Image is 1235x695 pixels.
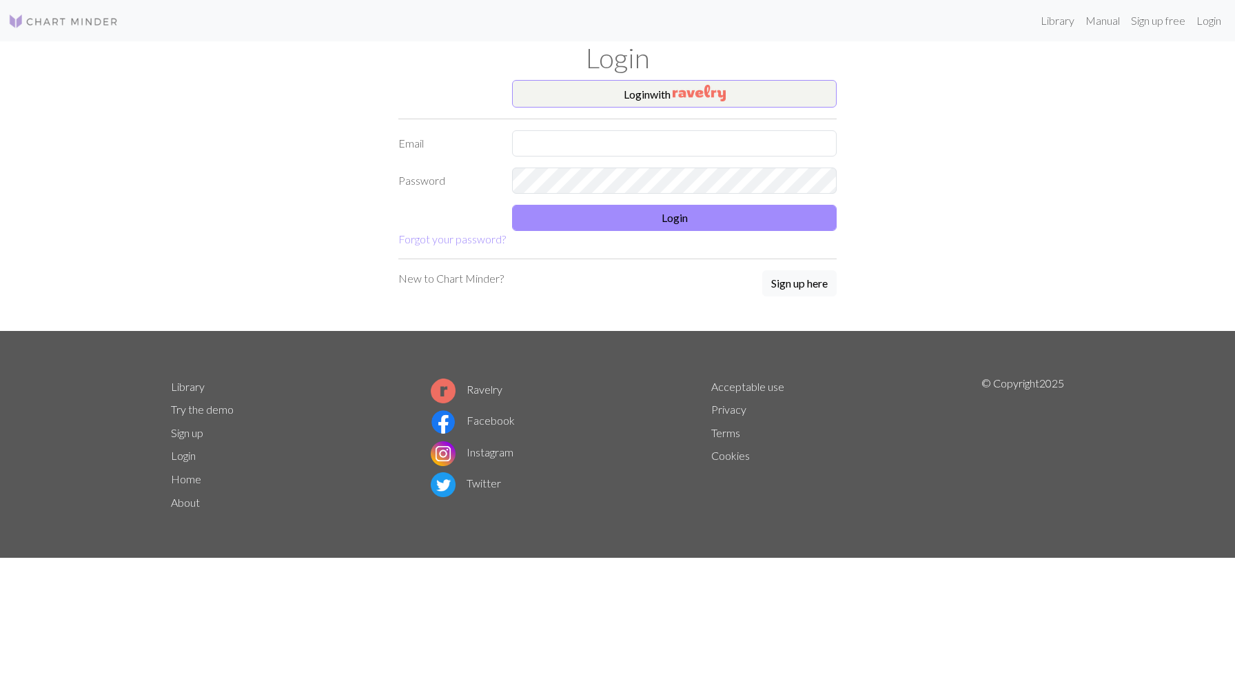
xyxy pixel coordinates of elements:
[431,476,501,490] a: Twitter
[171,472,201,485] a: Home
[711,426,740,439] a: Terms
[431,383,502,396] a: Ravelry
[163,41,1072,74] h1: Login
[512,80,837,108] button: Loginwith
[171,426,203,439] a: Sign up
[1080,7,1125,34] a: Manual
[431,445,513,459] a: Instagram
[1191,7,1227,34] a: Login
[431,472,456,497] img: Twitter logo
[1125,7,1191,34] a: Sign up free
[762,270,837,298] a: Sign up here
[673,85,726,101] img: Ravelry
[431,414,515,427] a: Facebook
[398,270,504,287] p: New to Chart Minder?
[390,130,504,157] label: Email
[171,496,200,509] a: About
[171,403,234,416] a: Try the demo
[711,449,750,462] a: Cookies
[171,449,196,462] a: Login
[431,441,456,466] img: Instagram logo
[8,13,119,30] img: Logo
[398,232,506,245] a: Forgot your password?
[512,205,837,231] button: Login
[1035,7,1080,34] a: Library
[711,403,746,416] a: Privacy
[431,379,456,403] img: Ravelry logo
[762,270,837,296] button: Sign up here
[171,380,205,393] a: Library
[390,168,504,194] label: Password
[981,375,1064,514] p: © Copyright 2025
[431,410,456,434] img: Facebook logo
[711,380,784,393] a: Acceptable use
